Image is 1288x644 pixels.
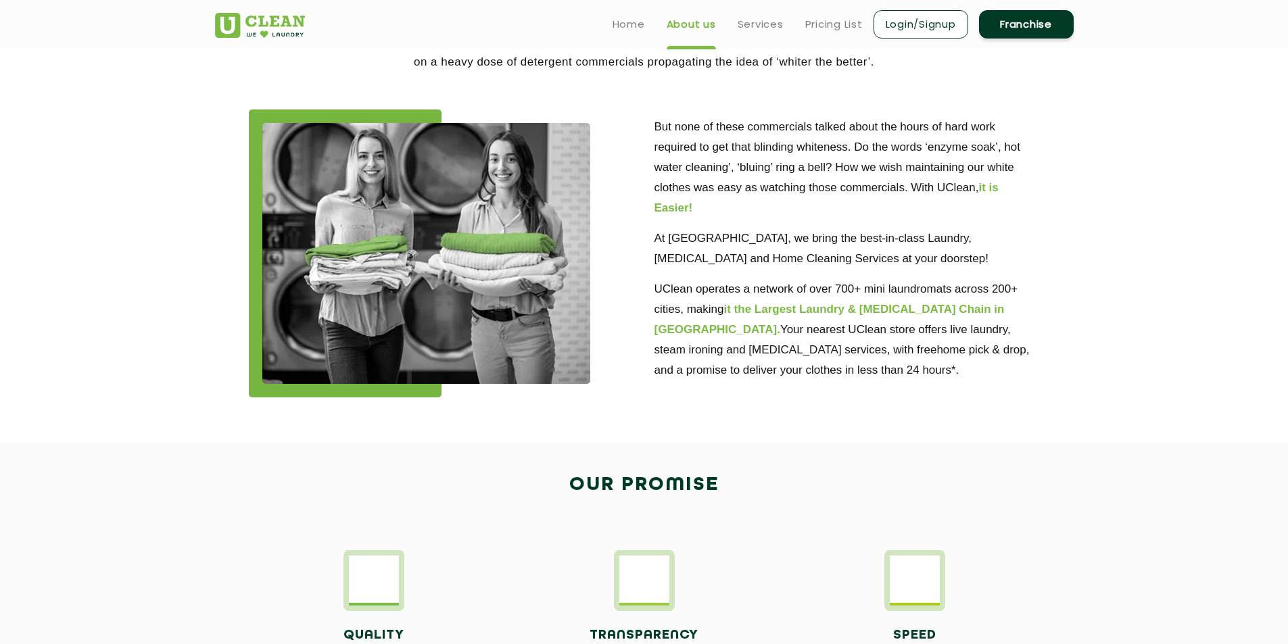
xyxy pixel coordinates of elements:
[613,16,645,32] a: Home
[619,555,669,602] img: promise_icon_2_11zon.webp
[215,32,1074,72] p: An average human spends between 12000 hours of their adult life in cleaning and managing their cl...
[249,628,499,643] h4: Quality
[654,228,1040,269] p: At [GEOGRAPHIC_DATA], we bring the best-in-class Laundry, [MEDICAL_DATA] and Home Cleaning Servic...
[738,16,784,32] a: Services
[519,628,769,643] h4: Transparency
[790,628,1040,643] h4: Speed
[349,555,399,602] img: Laundry
[890,555,940,602] img: promise_icon_3_11zon.webp
[654,303,1005,336] b: it the Largest Laundry & [MEDICAL_DATA] Chain in [GEOGRAPHIC_DATA].
[667,16,716,32] a: About us
[215,469,1074,501] h2: Our Promise
[215,13,305,38] img: UClean Laundry and Dry Cleaning
[979,10,1074,39] a: Franchise
[654,117,1040,218] p: But none of these commercials talked about the hours of hard work required to get that blinding w...
[654,279,1040,380] p: UClean operates a network of over 700+ mini laundromats across 200+ cities, making Your nearest U...
[262,123,590,384] img: about_img_11zon.webp
[805,16,863,32] a: Pricing List
[874,10,968,39] a: Login/Signup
